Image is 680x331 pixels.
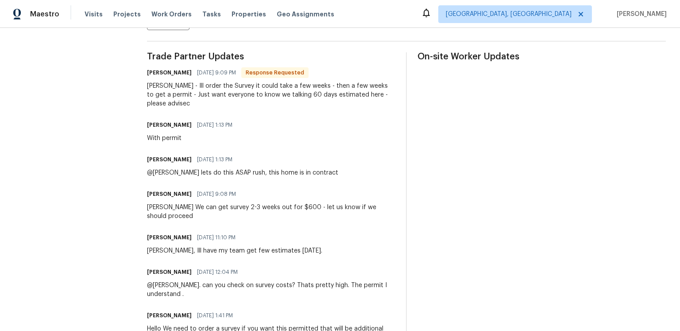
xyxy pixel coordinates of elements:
span: On-site Worker Updates [417,52,666,61]
span: [DATE] 11:10 PM [197,233,236,242]
div: [PERSON_NAME], Ill have my team get few estimates [DATE]. [147,246,322,255]
span: [DATE] 9:08 PM [197,190,236,199]
span: Projects [113,10,141,19]
div: [PERSON_NAME] - Ill order the Survey it could take a few weeks - then a few weeks to get a permit... [147,82,395,108]
h6: [PERSON_NAME] [147,68,192,77]
div: [PERSON_NAME] We can get survey 2-3 weeks out for $600 - let us know if we should proceed [147,203,395,221]
span: [PERSON_NAME] [613,10,667,19]
span: Visits [85,10,103,19]
h6: [PERSON_NAME] [147,121,192,129]
span: Geo Assignments [277,10,334,19]
span: [DATE] 1:41 PM [197,311,233,320]
span: [GEOGRAPHIC_DATA], [GEOGRAPHIC_DATA] [446,10,572,19]
h6: [PERSON_NAME] [147,233,192,242]
div: @[PERSON_NAME]. can you check on survey costs? Thats pretty high. The permit I understand . [147,281,395,299]
span: Tasks [202,11,221,17]
h6: [PERSON_NAME] [147,190,192,199]
h6: [PERSON_NAME] [147,155,192,164]
div: With permit [147,134,238,143]
span: Maestro [30,10,59,19]
span: [DATE] 1:13 PM [197,121,232,129]
span: Work Orders [151,10,192,19]
span: [DATE] 9:09 PM [197,68,236,77]
span: Response Requested [242,68,308,77]
h6: [PERSON_NAME] [147,311,192,320]
h6: [PERSON_NAME] [147,268,192,276]
div: @[PERSON_NAME] lets do this ASAP rush, this home is in contract [147,168,338,177]
span: [DATE] 12:04 PM [197,268,238,276]
span: [DATE] 1:13 PM [197,155,232,164]
span: Properties [232,10,266,19]
span: Trade Partner Updates [147,52,395,61]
